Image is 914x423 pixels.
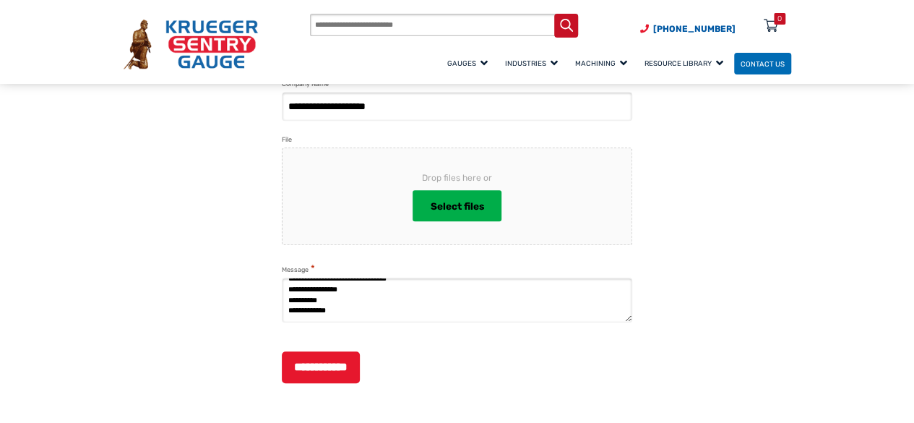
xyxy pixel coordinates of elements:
span: [PHONE_NUMBER] [653,24,736,34]
label: File [282,134,292,145]
button: select files, file [413,190,501,221]
span: Gauges [447,59,488,67]
span: Drop files here or [306,171,608,184]
span: Contact Us [741,59,785,67]
label: Company Name [282,79,329,90]
a: Contact Us [734,53,791,75]
a: Phone Number (920) 434-8860 [640,22,736,35]
a: Resource Library [638,51,734,76]
a: Industries [499,51,569,76]
span: Industries [505,59,558,67]
label: Message [282,263,315,275]
span: Resource Library [644,59,723,67]
a: Machining [569,51,638,76]
div: 0 [777,13,782,25]
img: Krueger Sentry Gauge [124,20,258,69]
a: Gauges [441,51,499,76]
span: Machining [575,59,627,67]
